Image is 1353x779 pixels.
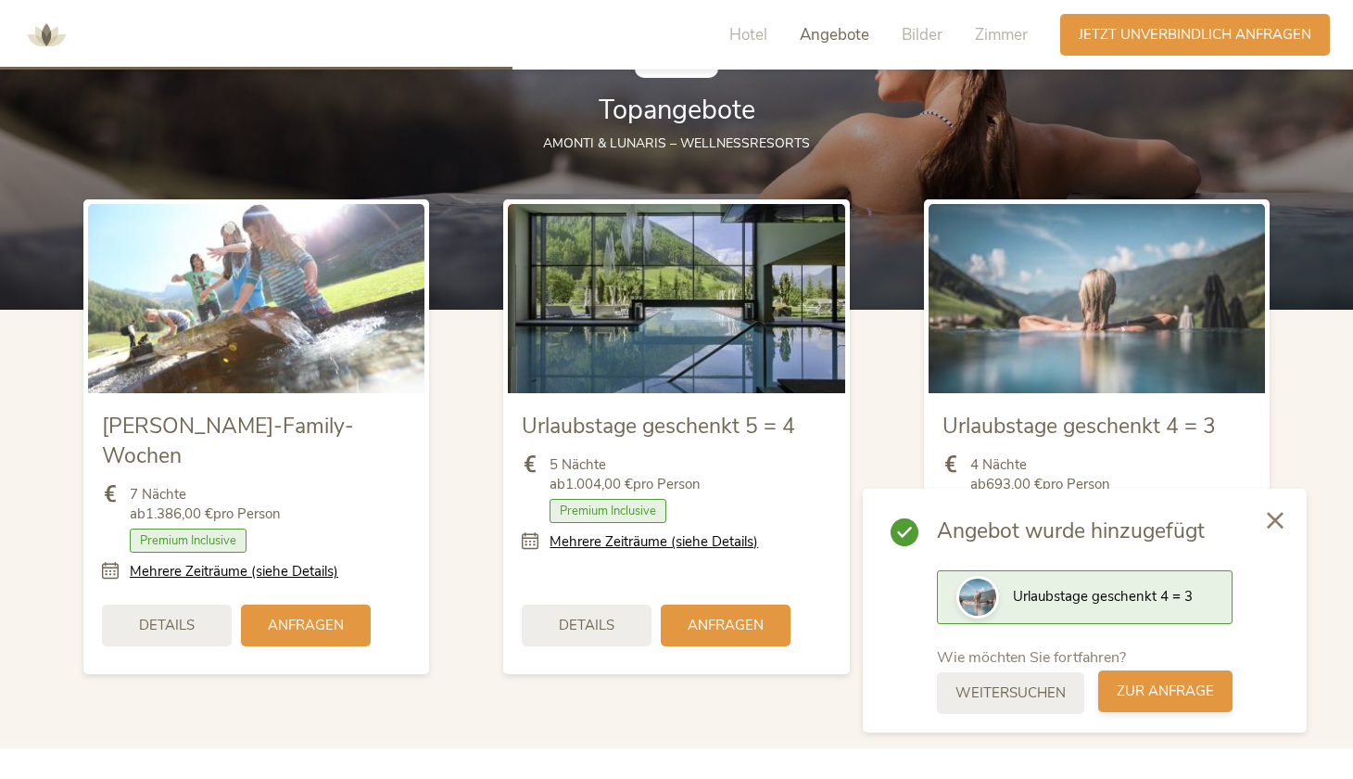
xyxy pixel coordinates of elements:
span: Urlaubstage geschenkt 5 = 4 [522,412,795,441]
span: 5 Nächte ab pro Person [550,455,701,494]
span: Urlaubstage geschenkt 4 = 3 [942,412,1216,441]
b: 693,00 € [986,475,1043,493]
span: Urlaubstage geschenkt 4 = 3 [1013,587,1193,606]
span: Angebote [800,24,869,45]
span: Details [139,616,195,635]
span: Premium Inclusive [130,529,247,553]
span: [PERSON_NAME]-Family-Wochen [102,412,354,470]
span: 4 Nächte ab pro Person [970,455,1110,494]
span: Wie möchten Sie fortfahren? [937,647,1126,668]
span: Anfragen [688,616,764,635]
a: Mehrere Zeiträume (siehe Details) [550,532,758,552]
span: Topangebote [599,92,755,128]
img: Urlaubstage geschenkt 4 = 3 [929,204,1265,393]
b: 1.386,00 € [145,504,213,523]
span: Jetzt unverbindlich anfragen [1079,25,1311,45]
span: Anfragen [268,616,344,635]
img: Sommer-Family-Wochen [88,204,424,393]
span: AMONTI & LUNARIS – Wellnessresorts [543,134,810,152]
img: Preview [959,579,996,616]
span: weitersuchen [955,683,1066,703]
b: 1.004,00 € [565,475,633,493]
span: zur Anfrage [1117,682,1214,701]
span: Premium Inclusive [550,499,666,523]
span: Angebot wurde hinzugefügt [937,517,1233,546]
span: Details [559,616,614,635]
span: 7 Nächte ab pro Person [130,485,281,524]
a: Mehrere Zeiträume (siehe Details) [130,562,338,581]
span: Zimmer [975,24,1028,45]
span: Hotel [729,24,767,45]
span: Bilder [902,24,942,45]
img: AMONTI & LUNARIS Wellnessresort [19,7,74,63]
img: Urlaubstage geschenkt 5 = 4 [508,204,844,393]
a: AMONTI & LUNARIS Wellnessresort [19,28,74,41]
